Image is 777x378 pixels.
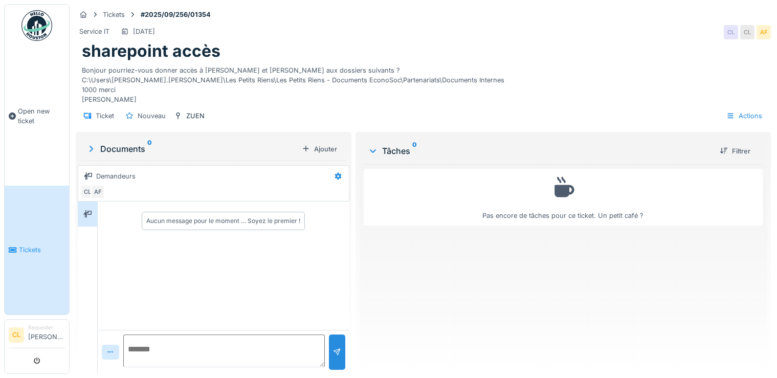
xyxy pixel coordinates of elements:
img: Badge_color-CXgf-gQk.svg [21,10,52,41]
sup: 0 [147,143,152,155]
li: [PERSON_NAME] [28,324,65,346]
div: Bonjour pourriez-vous donner accès à [PERSON_NAME] et [PERSON_NAME] aux dossiers suivants ? C:\Us... [82,61,765,105]
div: Service IT [79,27,109,36]
a: CL Requester[PERSON_NAME] [9,324,65,348]
sup: 0 [412,145,417,157]
span: Open new ticket [18,106,65,126]
div: CL [724,25,738,39]
div: Pas encore de tâches pour ce ticket. Un petit café ? [370,173,756,221]
div: Demandeurs [96,171,136,181]
div: Filtrer [716,144,754,158]
div: Nouveau [138,111,166,121]
h1: sharepoint accès [82,41,220,61]
div: CL [80,185,95,199]
div: CL [740,25,754,39]
div: Tâches [368,145,712,157]
div: ZUEN [186,111,205,121]
div: Requester [28,324,65,331]
strong: #2025/09/256/01354 [137,10,215,19]
div: Ticket [96,111,114,121]
li: CL [9,327,24,343]
div: [DATE] [133,27,155,36]
div: Actions [722,108,767,123]
div: Aucun message pour le moment … Soyez le premier ! [146,216,300,226]
div: Ajouter [298,142,341,156]
a: Tickets [5,186,69,315]
div: AF [91,185,105,199]
div: Tickets [103,10,125,19]
div: AF [757,25,771,39]
span: Tickets [19,245,65,255]
a: Open new ticket [5,47,69,186]
div: Documents [86,143,298,155]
